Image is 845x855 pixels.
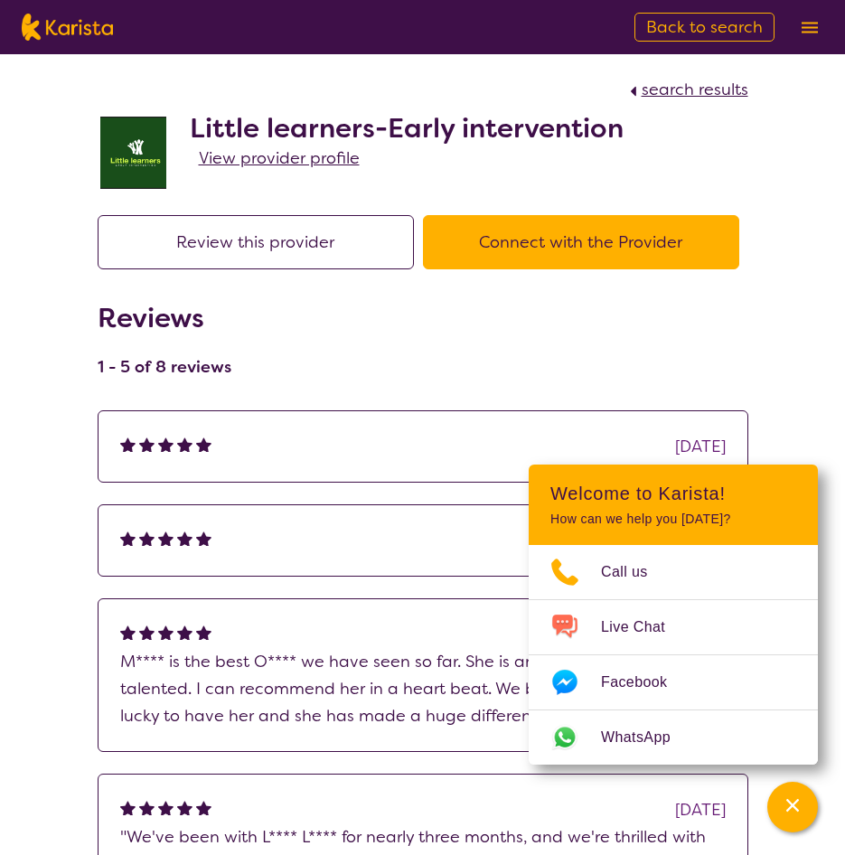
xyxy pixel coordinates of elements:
[158,625,174,640] img: fullstar
[601,724,692,751] span: WhatsApp
[675,433,726,460] div: [DATE]
[529,710,818,765] a: Web link opens in a new tab.
[625,79,748,100] a: search results
[423,215,739,269] button: Connect with the Provider
[196,800,211,815] img: fullstar
[177,625,192,640] img: fullstar
[767,782,818,832] button: Channel Menu
[802,22,818,33] img: menu
[601,559,670,586] span: Call us
[98,231,423,253] a: Review this provider
[98,356,231,378] h4: 1 - 5 of 8 reviews
[634,13,775,42] a: Back to search
[139,625,155,640] img: fullstar
[120,437,136,452] img: fullstar
[158,531,174,546] img: fullstar
[601,669,689,696] span: Facebook
[190,112,624,145] h2: Little learners-Early intervention
[120,531,136,546] img: fullstar
[98,117,170,189] img: f55hkdaos5cvjyfbzwno.jpg
[22,14,113,41] img: Karista logo
[529,545,818,765] ul: Choose channel
[196,625,211,640] img: fullstar
[139,800,155,815] img: fullstar
[646,16,763,38] span: Back to search
[199,145,360,172] a: View provider profile
[120,625,136,640] img: fullstar
[177,800,192,815] img: fullstar
[177,437,192,452] img: fullstar
[98,215,414,269] button: Review this provider
[199,147,360,169] span: View provider profile
[550,483,796,504] h2: Welcome to Karista!
[196,437,211,452] img: fullstar
[550,512,796,527] p: How can we help you [DATE]?
[158,800,174,815] img: fullstar
[98,302,231,334] h2: Reviews
[529,465,818,765] div: Channel Menu
[675,796,726,823] div: [DATE]
[139,531,155,546] img: fullstar
[196,531,211,546] img: fullstar
[158,437,174,452] img: fullstar
[120,800,136,815] img: fullstar
[120,648,726,729] p: M**** is the best O**** we have seen so far. She is amazing person and very talented. I can recom...
[177,531,192,546] img: fullstar
[601,614,687,641] span: Live Chat
[139,437,155,452] img: fullstar
[642,79,748,100] span: search results
[423,231,748,253] a: Connect with the Provider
